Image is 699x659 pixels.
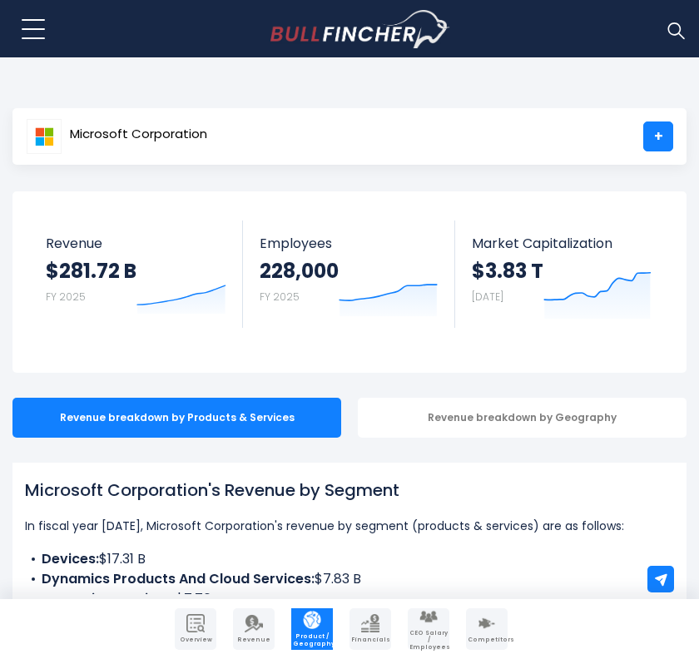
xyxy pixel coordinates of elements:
[643,121,673,151] a: +
[176,637,215,643] span: Overview
[472,258,543,284] strong: $3.83 T
[70,127,207,141] span: Microsoft Corporation
[25,569,674,589] li: $7.83 B
[270,10,450,48] img: Bullfincher logo
[233,608,275,650] a: Company Revenue
[260,235,439,251] span: Employees
[25,589,674,609] li: $7.76 B
[46,258,136,284] strong: $281.72 B
[12,398,341,438] div: Revenue breakdown by Products & Services
[472,290,503,304] small: [DATE]
[351,637,389,643] span: Financials
[27,119,62,154] img: MSFT logo
[26,121,208,151] a: Microsoft Corporation
[293,633,331,647] span: Product / Geography
[455,220,668,328] a: Market Capitalization $3.83 T [DATE]
[291,608,333,650] a: Company Product/Geography
[260,290,300,304] small: FY 2025
[408,608,449,650] a: Company Employees
[42,589,176,608] b: Enterprise Services:
[29,220,243,328] a: Revenue $281.72 B FY 2025
[46,290,86,304] small: FY 2025
[472,235,652,251] span: Market Capitalization
[25,549,674,569] li: $17.31 B
[235,637,273,643] span: Revenue
[466,608,508,650] a: Company Competitors
[349,608,391,650] a: Company Financials
[42,549,99,568] b: Devices:
[468,637,506,643] span: Competitors
[270,10,449,48] a: Go to homepage
[25,516,674,536] p: In fiscal year [DATE], Microsoft Corporation's revenue by segment (products & services) are as fo...
[175,608,216,650] a: Company Overview
[358,398,687,438] div: Revenue breakdown by Geography
[46,235,226,251] span: Revenue
[243,220,455,328] a: Employees 228,000 FY 2025
[25,478,674,503] h1: Microsoft Corporation's Revenue by Segment
[260,258,339,284] strong: 228,000
[409,630,448,651] span: CEO Salary / Employees
[42,569,315,588] b: Dynamics Products And Cloud Services:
